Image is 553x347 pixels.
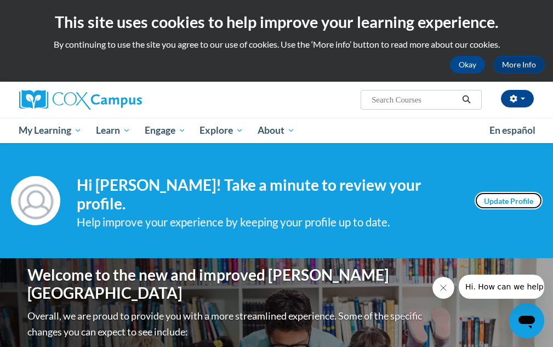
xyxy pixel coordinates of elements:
iframe: Message from company [459,275,544,299]
span: Engage [145,124,186,137]
a: About [250,118,302,143]
a: Engage [138,118,193,143]
a: Learn [89,118,138,143]
iframe: Button to launch messaging window [509,303,544,338]
button: Search [458,93,475,106]
span: Explore [199,124,243,137]
a: En español [482,119,543,142]
img: Cox Campus [19,90,142,110]
h1: Welcome to the new and improved [PERSON_NAME][GEOGRAPHIC_DATA] [27,266,425,303]
a: More Info [493,56,545,73]
div: Help improve your experience by keeping your profile up to date. [77,213,458,231]
a: My Learning [12,118,89,143]
input: Search Courses [370,93,458,106]
span: En español [489,124,535,136]
p: Overall, we are proud to provide you with a more streamlined experience. Some of the specific cha... [27,308,425,340]
h2: This site uses cookies to help improve your learning experience. [8,11,545,33]
span: Hi. How can we help? [7,8,89,16]
button: Okay [450,56,485,73]
div: Main menu [11,118,543,143]
button: Account Settings [501,90,534,107]
p: By continuing to use the site you agree to our use of cookies. Use the ‘More info’ button to read... [8,38,545,50]
a: Update Profile [475,192,543,209]
img: Profile Image [11,176,60,225]
a: Explore [192,118,250,143]
iframe: Close message [432,277,454,299]
h4: Hi [PERSON_NAME]! Take a minute to review your profile. [77,176,458,213]
a: Cox Campus [19,90,180,110]
span: Learn [96,124,130,137]
span: My Learning [19,124,82,137]
span: About [258,124,295,137]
